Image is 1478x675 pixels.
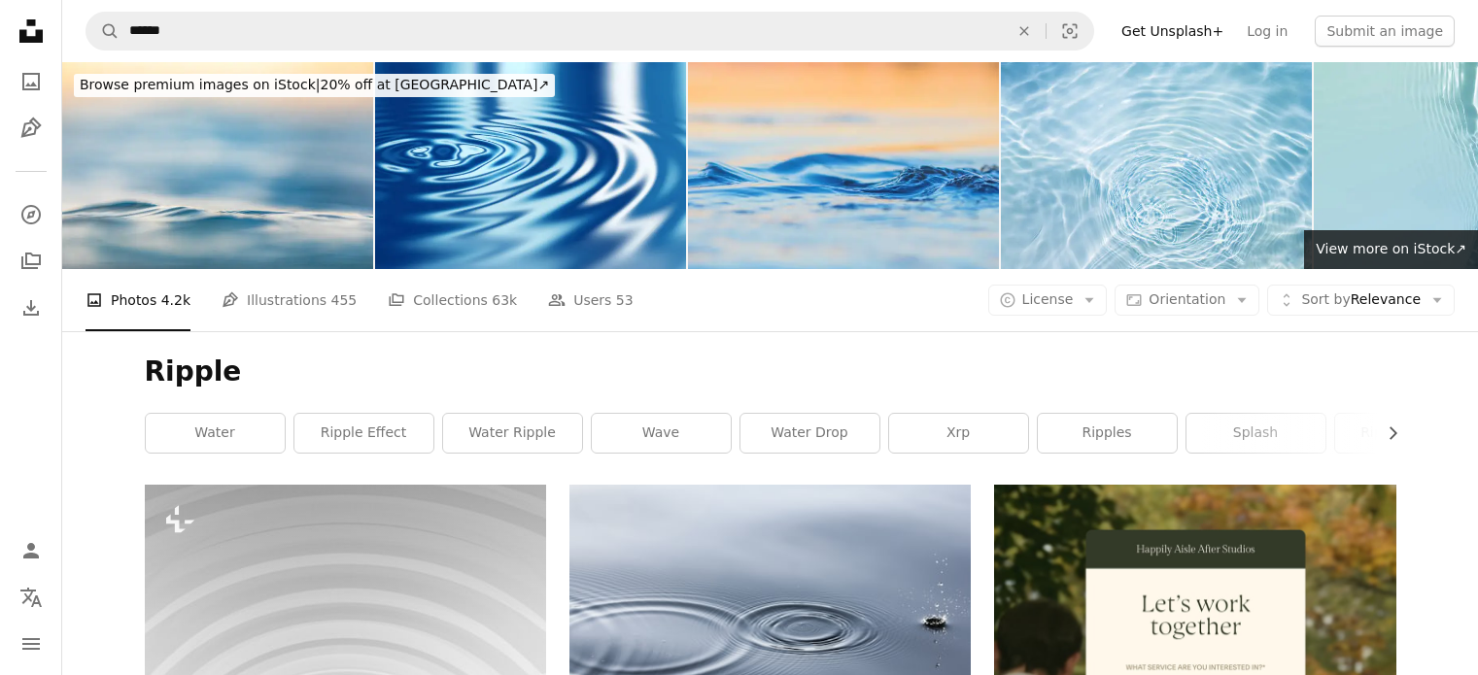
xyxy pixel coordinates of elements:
img: Clean Sea Water Surface [1001,62,1312,269]
button: License [988,285,1108,316]
a: Illustrations [12,109,51,148]
a: wave [592,414,731,453]
span: Browse premium images on iStock | [80,77,320,92]
span: 53 [616,289,634,311]
a: xrp [889,414,1028,453]
form: Find visuals sitewide [86,12,1094,51]
a: Log in / Sign up [12,531,51,570]
a: Browse premium images on iStock|20% off at [GEOGRAPHIC_DATA]↗ [62,62,567,109]
a: water ripple [569,609,971,626]
button: Language [12,578,51,617]
span: View more on iStock ↗ [1316,241,1466,256]
span: 455 [331,289,358,311]
a: Collections [12,242,51,281]
span: 63k [492,289,517,311]
button: Orientation [1115,285,1259,316]
button: Search Unsplash [86,13,120,50]
a: Log in [1235,16,1299,47]
a: Users 53 [548,269,634,331]
span: License [1022,291,1074,307]
img: Wallpaper, 3D liquid ripples or graphics of blue circular waves with a metallic reflection on the... [375,62,686,269]
a: water [146,414,285,453]
img: Water. Color gradient [688,62,999,269]
span: Relevance [1301,290,1421,310]
a: ripple water [1335,414,1474,453]
a: Illustrations 455 [222,269,357,331]
span: Sort by [1301,291,1350,307]
button: Visual search [1047,13,1093,50]
a: ripple effect [294,414,433,453]
a: ripples [1038,414,1177,453]
button: Menu [12,624,51,663]
a: Collections 63k [388,269,517,331]
button: Clear [1003,13,1046,50]
a: water drop [740,414,879,453]
a: water ripple [443,414,582,453]
button: Submit an image [1315,16,1455,47]
a: View more on iStock↗ [1304,230,1478,269]
a: Explore [12,195,51,234]
a: splash [1186,414,1325,453]
img: Surface texture of silky smooth soft ocean surface [62,62,373,269]
button: scroll list to the right [1375,414,1396,453]
a: Get Unsplash+ [1110,16,1235,47]
h1: Ripple [145,354,1396,389]
span: 20% off at [GEOGRAPHIC_DATA] ↗ [80,77,549,92]
button: Sort byRelevance [1267,285,1455,316]
a: Photos [12,62,51,101]
span: Orientation [1149,291,1225,307]
a: Download History [12,288,51,327]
